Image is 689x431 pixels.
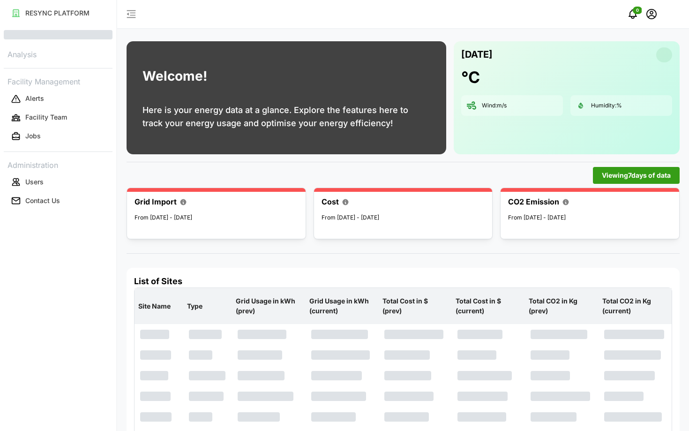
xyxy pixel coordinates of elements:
[4,91,112,107] button: Alerts
[636,7,639,14] span: 0
[307,289,377,323] p: Grid Usage in kWh (current)
[4,47,112,60] p: Analysis
[593,167,680,184] button: Viewing7days of data
[135,196,177,208] p: Grid Import
[4,108,112,127] a: Facility Team
[4,74,112,88] p: Facility Management
[234,289,303,323] p: Grid Usage in kWh (prev)
[642,5,661,23] button: schedule
[454,289,523,323] p: Total Cost in $ (current)
[381,289,450,323] p: Total Cost in $ (prev)
[136,294,181,318] p: Site Name
[4,5,112,22] button: RESYNC PLATFORM
[482,102,507,110] p: Wind: m/s
[4,173,112,191] a: Users
[142,66,207,86] h1: Welcome!
[4,90,112,108] a: Alerts
[508,196,559,208] p: CO2 Emission
[25,94,44,103] p: Alerts
[591,102,622,110] p: Humidity: %
[25,131,41,141] p: Jobs
[4,127,112,146] a: Jobs
[4,174,112,190] button: Users
[185,294,230,318] p: Type
[4,4,112,23] a: RESYNC PLATFORM
[25,8,90,18] p: RESYNC PLATFORM
[600,289,670,323] p: Total CO2 in Kg (current)
[4,128,112,145] button: Jobs
[142,104,430,130] p: Here is your energy data at a glance. Explore the features here to track your energy usage and op...
[322,213,485,222] p: From [DATE] - [DATE]
[4,191,112,210] a: Contact Us
[322,196,339,208] p: Cost
[602,167,671,183] span: Viewing 7 days of data
[4,158,112,171] p: Administration
[4,192,112,209] button: Contact Us
[4,109,112,126] button: Facility Team
[623,5,642,23] button: notifications
[135,213,298,222] p: From [DATE] - [DATE]
[461,47,493,62] p: [DATE]
[508,213,672,222] p: From [DATE] - [DATE]
[25,113,67,122] p: Facility Team
[25,177,44,187] p: Users
[527,289,596,323] p: Total CO2 in Kg (prev)
[25,196,60,205] p: Contact Us
[461,67,480,88] h1: °C
[134,275,672,287] h4: List of Sites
